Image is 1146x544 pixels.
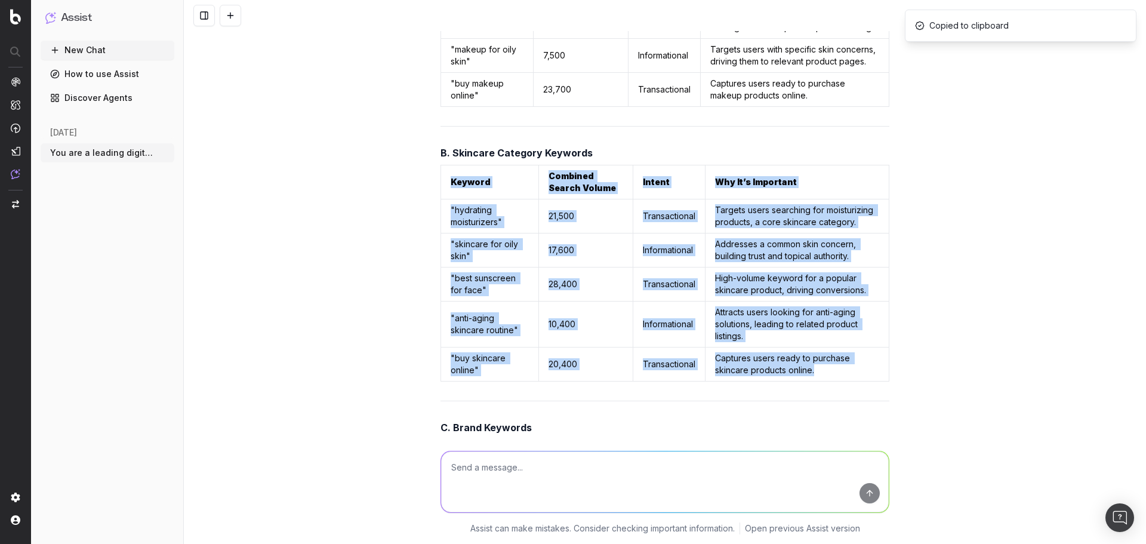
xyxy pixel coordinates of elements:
[11,515,20,525] img: My account
[50,127,77,139] span: [DATE]
[701,39,889,73] td: Targets users with specific skin concerns, driving them to relevant product pages.
[440,147,593,159] strong: B. Skincare Category Keywords
[629,73,701,107] td: Transactional
[701,73,889,107] td: Captures users ready to purchase makeup products online.
[11,169,20,179] img: Assist
[41,88,174,107] a: Discover Agents
[633,302,706,348] td: Informational
[538,348,633,382] td: 20,400
[441,73,534,107] td: "buy makeup online"
[50,147,155,159] span: You are a leading digital marketer speci
[538,268,633,302] td: 28,400
[41,41,174,60] button: New Chat
[45,10,170,26] button: Assist
[441,302,539,348] td: "anti-aging skincare routine"
[538,302,633,348] td: 10,400
[706,199,889,233] td: Targets users searching for moisturizing products, a core skincare category.
[11,123,20,133] img: Activation
[11,77,20,87] img: Analytics
[633,233,706,268] td: Informational
[633,268,706,302] td: Transactional
[715,177,797,187] strong: Why It’s Important
[441,199,539,233] td: "hydrating moisturizers"
[1105,503,1134,532] div: Open Intercom Messenger
[441,233,539,268] td: "skincare for oily skin"
[549,171,616,193] strong: Combined Search Volume
[706,233,889,268] td: Addresses a common skin concern, building trust and topical authority.
[629,39,701,73] td: Informational
[745,523,860,534] a: Open previous Assist version
[915,20,1009,32] div: Copied to clipboard
[538,199,633,233] td: 21,500
[441,39,534,73] td: "makeup for oily skin"
[470,523,735,534] p: Assist can make mistakes. Consider checking important information.
[45,12,56,23] img: Assist
[706,348,889,382] td: Captures users ready to purchase skincare products online.
[11,100,20,110] img: Intelligence
[10,9,21,24] img: Botify logo
[12,200,19,208] img: Switch project
[61,10,92,26] h1: Assist
[11,493,20,502] img: Setting
[533,39,629,73] td: 7,500
[633,199,706,233] td: Transactional
[41,143,174,162] button: You are a leading digital marketer speci
[533,73,629,107] td: 23,700
[440,422,532,434] strong: C. Brand Keywords
[706,302,889,348] td: Attracts users looking for anti-aging solutions, leading to related product listings.
[633,348,706,382] td: Transactional
[451,177,491,187] strong: Keyword
[441,268,539,302] td: "best sunscreen for face"
[11,146,20,156] img: Studio
[538,233,633,268] td: 17,600
[441,348,539,382] td: "buy skincare online"
[706,268,889,302] td: High-volume keyword for a popular skincare product, driving conversions.
[643,177,670,187] strong: Intent
[41,64,174,84] a: How to use Assist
